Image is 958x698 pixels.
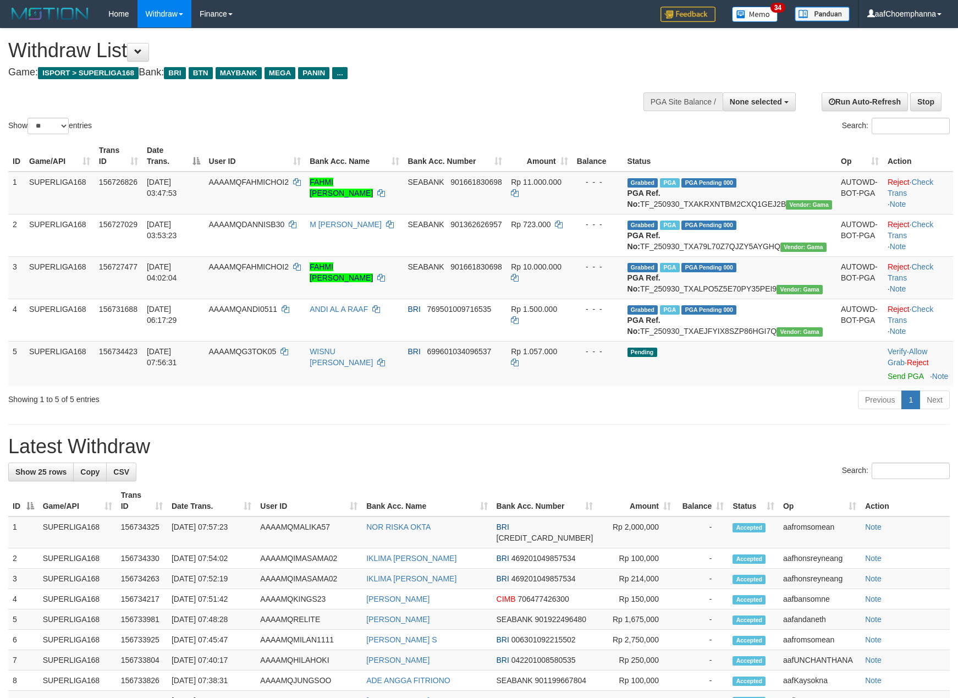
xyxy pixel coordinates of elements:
span: Copy 042201008580535 to clipboard [511,656,576,664]
span: None selected [730,97,782,106]
td: SUPERLIGA168 [38,516,117,548]
td: AAAAMQHILAHOKI [256,650,362,670]
span: Copy 769501009716535 to clipboard [427,305,492,314]
div: - - - [577,346,619,357]
a: Check Trans [888,178,933,197]
a: Copy [73,463,107,481]
td: aafromsomean [779,630,861,650]
td: 156734325 [117,516,167,548]
th: ID: activate to sort column descending [8,485,38,516]
td: SUPERLIGA168 [25,214,95,256]
span: 156727477 [99,262,137,271]
a: IKLIMA [PERSON_NAME] [366,554,456,563]
span: AAAAMQDANNISB30 [209,220,285,229]
a: Check Trans [888,305,933,325]
td: [DATE] 07:38:31 [167,670,256,691]
span: PANIN [298,67,329,79]
td: SUPERLIGA168 [38,609,117,630]
a: Note [865,656,882,664]
td: Rp 250,000 [597,650,675,670]
a: ANDI AL A RAAF [310,305,368,314]
th: Op: activate to sort column ascending [836,140,883,172]
th: Balance: activate to sort column ascending [675,485,728,516]
span: Copy [80,468,100,476]
td: aafhonsreyneang [779,548,861,569]
td: - [675,569,728,589]
a: ADE ANGGA FITRIONO [366,676,450,685]
td: Rp 100,000 [597,670,675,691]
th: Status: activate to sort column ascending [728,485,779,516]
td: 156734217 [117,589,167,609]
a: Note [865,615,882,624]
span: PGA Pending [681,263,736,272]
span: Vendor URL: https://trx31.1velocity.biz [780,243,827,252]
a: Check Trans [888,220,933,240]
th: Date Trans.: activate to sort column ascending [167,485,256,516]
td: 156733925 [117,630,167,650]
a: Next [920,391,950,409]
span: Copy 901661830698 to clipboard [450,178,502,186]
td: SUPERLIGA168 [38,589,117,609]
td: AUTOWD-BOT-PGA [836,172,883,215]
span: SEABANK [497,615,533,624]
span: SEABANK [408,220,444,229]
td: - [675,516,728,548]
td: 1 [8,172,25,215]
td: SUPERLIGA168 [38,670,117,691]
td: - [675,548,728,569]
span: Copy 706477426300 to clipboard [517,595,569,603]
td: AUTOWD-BOT-PGA [836,256,883,299]
td: - [675,650,728,670]
div: - - - [577,219,619,230]
th: Amount: activate to sort column ascending [597,485,675,516]
span: Copy 602001004818506 to clipboard [497,534,593,542]
th: User ID: activate to sort column ascending [205,140,306,172]
span: MAYBANK [216,67,262,79]
span: BTN [189,67,213,79]
a: Note [865,574,882,583]
td: Rp 2,750,000 [597,630,675,650]
b: PGA Ref. No: [627,316,660,336]
span: AAAAMQG3TOK05 [209,347,277,356]
div: - - - [577,177,619,188]
td: 4 [8,589,38,609]
span: BRI [408,305,421,314]
td: · · [883,299,953,341]
td: AAAAMQKINGS23 [256,589,362,609]
span: PGA Pending [681,178,736,188]
a: Reject [888,220,910,229]
td: AAAAMQMALIKA57 [256,516,362,548]
td: [DATE] 07:57:23 [167,516,256,548]
span: BRI [497,574,509,583]
span: [DATE] 06:17:29 [147,305,177,325]
td: AAAAMQRELITE [256,609,362,630]
a: M [PERSON_NAME] [310,220,382,229]
span: Rp 10.000.000 [511,262,561,271]
td: 3 [8,256,25,299]
span: Copy 469201049857534 to clipboard [511,554,576,563]
span: Show 25 rows [15,468,67,476]
span: BRI [164,67,185,79]
span: Grabbed [627,221,658,230]
div: PGA Site Balance / [643,92,723,111]
a: IKLIMA [PERSON_NAME] [366,574,456,583]
span: Rp 11.000.000 [511,178,561,186]
td: SUPERLIGA168 [25,299,95,341]
td: SUPERLIGA168 [25,341,95,386]
td: Rp 150,000 [597,589,675,609]
input: Search: [872,463,950,479]
select: Showentries [27,118,69,134]
h1: Withdraw List [8,40,627,62]
span: Grabbed [627,305,658,315]
span: Copy 901661830698 to clipboard [450,262,502,271]
th: Trans ID: activate to sort column ascending [95,140,142,172]
span: AAAAMQANDI0511 [209,305,278,314]
span: SEABANK [408,262,444,271]
a: CSV [106,463,136,481]
a: [PERSON_NAME] [366,656,430,664]
a: FAHMI [PERSON_NAME] [310,178,373,197]
a: Note [865,595,882,603]
a: Show 25 rows [8,463,74,481]
td: aafhonsreyneang [779,569,861,589]
span: [DATE] 07:56:31 [147,347,177,367]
